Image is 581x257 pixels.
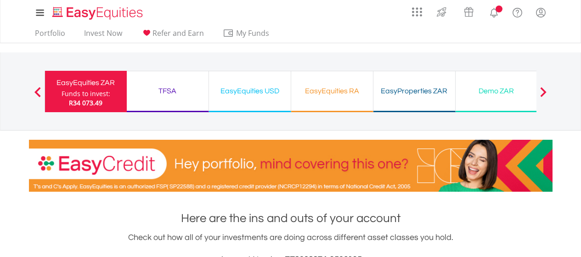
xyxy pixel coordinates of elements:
h1: Here are the ins and outs of your account [29,210,553,227]
img: EasyCredit Promotion Banner [29,140,553,192]
a: My Profile [529,2,553,23]
div: EasyEquities RA [297,85,367,97]
span: R34 073.49 [69,98,102,107]
img: vouchers-v2.svg [461,5,476,19]
img: grid-menu-icon.svg [412,7,422,17]
a: Invest Now [80,29,126,43]
button: Next [534,91,553,101]
button: Previous [28,91,47,101]
div: Demo ZAR [461,85,532,97]
div: EasyProperties ZAR [379,85,450,97]
img: EasyEquities_Logo.png [51,6,147,21]
div: EasyEquities USD [214,85,285,97]
a: AppsGrid [406,2,428,17]
span: Refer and Earn [152,28,204,38]
a: FAQ's and Support [506,2,529,21]
div: Funds to invest: [62,89,110,98]
a: Home page [49,2,147,21]
div: EasyEquities ZAR [51,76,121,89]
span: My Funds [223,27,283,39]
div: TFSA [132,85,203,97]
a: Refer and Earn [137,29,208,43]
img: thrive-v2.svg [434,5,449,19]
a: Portfolio [31,29,69,43]
a: Notifications [482,2,506,21]
a: Vouchers [455,2,482,19]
